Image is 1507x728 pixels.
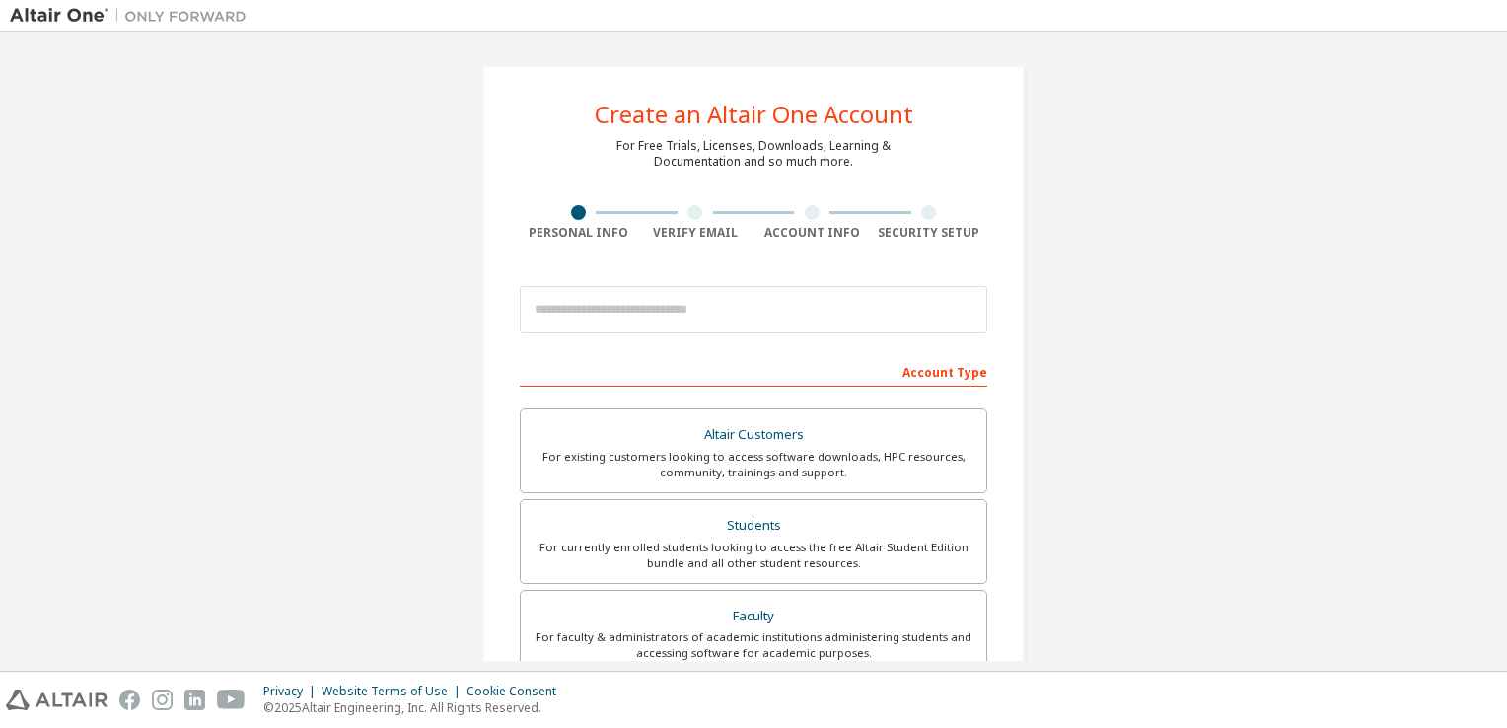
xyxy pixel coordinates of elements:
[152,690,173,710] img: instagram.svg
[184,690,205,710] img: linkedin.svg
[616,138,891,170] div: For Free Trials, Licenses, Downloads, Learning & Documentation and so much more.
[263,699,568,716] p: © 2025 Altair Engineering, Inc. All Rights Reserved.
[533,603,974,630] div: Faculty
[533,629,974,661] div: For faculty & administrators of academic institutions administering students and accessing softwa...
[322,684,466,699] div: Website Terms of Use
[595,103,913,126] div: Create an Altair One Account
[217,690,246,710] img: youtube.svg
[520,355,987,387] div: Account Type
[10,6,256,26] img: Altair One
[520,225,637,241] div: Personal Info
[637,225,754,241] div: Verify Email
[119,690,140,710] img: facebook.svg
[871,225,988,241] div: Security Setup
[753,225,871,241] div: Account Info
[533,512,974,540] div: Students
[466,684,568,699] div: Cookie Consent
[533,540,974,571] div: For currently enrolled students looking to access the free Altair Student Edition bundle and all ...
[6,690,108,710] img: altair_logo.svg
[533,449,974,480] div: For existing customers looking to access software downloads, HPC resources, community, trainings ...
[263,684,322,699] div: Privacy
[533,421,974,449] div: Altair Customers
